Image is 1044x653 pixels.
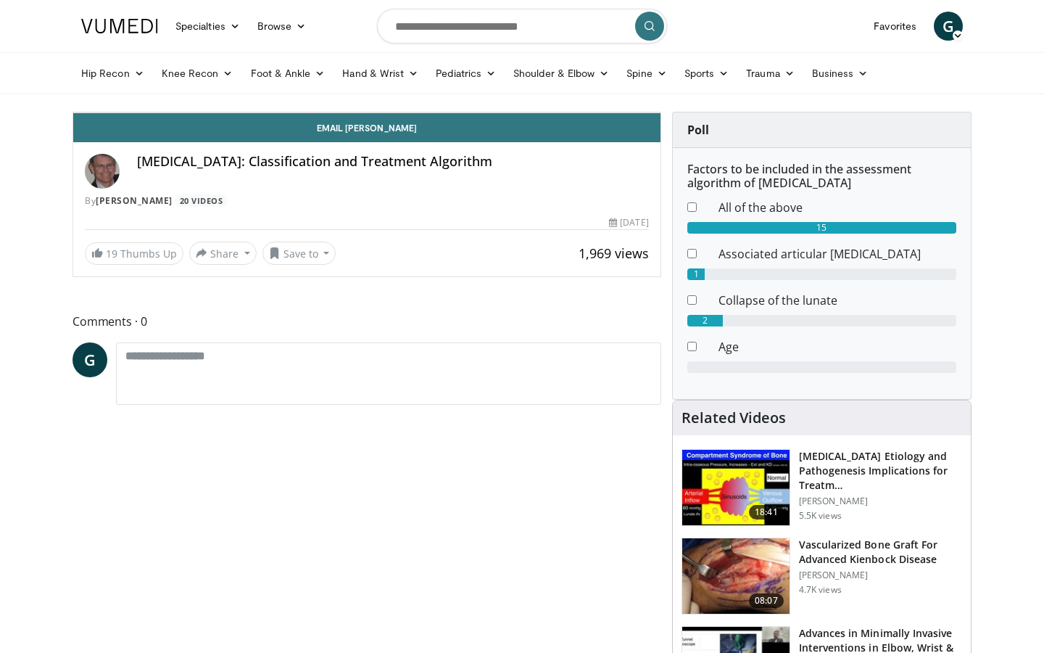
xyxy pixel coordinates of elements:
[687,315,724,326] div: 2
[799,570,962,581] p: [PERSON_NAME]
[189,242,257,265] button: Share
[153,59,242,88] a: Knee Recon
[865,12,925,41] a: Favorites
[687,268,705,280] div: 1
[505,59,618,88] a: Shoulder & Elbow
[749,594,784,608] span: 08:07
[72,312,661,331] span: Comments 0
[85,242,183,265] a: 19 Thumbs Up
[799,538,962,567] h3: Vascularized Bone Graft For Advanced Kienbock Disease
[175,194,228,207] a: 20 Videos
[737,59,803,88] a: Trauma
[96,194,173,207] a: [PERSON_NAME]
[333,59,427,88] a: Hand & Wrist
[708,338,967,356] dd: Age
[262,242,336,265] button: Save to
[708,245,967,263] dd: Associated articular [MEDICAL_DATA]
[749,505,784,519] span: 18:41
[242,59,334,88] a: Foot & Ankle
[72,342,107,377] a: G
[676,59,738,88] a: Sports
[687,222,956,234] div: 15
[799,449,962,493] h3: [MEDICAL_DATA] Etiology and Pathogenesis Implications for Treatm…
[799,584,842,596] p: 4.7K views
[579,245,649,262] span: 1,969 views
[682,450,790,525] img: fe3848be-3dce-4d9c-9568-bedd4ae881e4.150x105_q85_crop-smart_upscale.jpg
[803,59,877,88] a: Business
[85,194,649,208] div: By
[137,154,649,170] h4: [MEDICAL_DATA]: Classification and Treatment Algorithm
[249,12,315,41] a: Browse
[799,496,962,507] p: [PERSON_NAME]
[377,9,667,44] input: Search topics, interventions
[427,59,505,88] a: Pediatrics
[708,292,967,309] dd: Collapse of the lunate
[167,12,249,41] a: Specialties
[72,59,153,88] a: Hip Recon
[618,59,675,88] a: Spine
[682,538,790,614] img: Rowinski_3_3.png.150x105_q85_crop-smart_upscale.jpg
[73,113,660,142] a: Email [PERSON_NAME]
[73,112,660,113] video-js: Video Player
[681,409,786,427] h4: Related Videos
[81,19,158,33] img: VuMedi Logo
[708,199,967,216] dd: All of the above
[687,122,709,138] strong: Poll
[681,449,962,526] a: 18:41 [MEDICAL_DATA] Etiology and Pathogenesis Implications for Treatm… [PERSON_NAME] 5.5K views
[106,247,117,260] span: 19
[85,154,120,189] img: Avatar
[934,12,963,41] a: G
[681,538,962,615] a: 08:07 Vascularized Bone Graft For Advanced Kienbock Disease [PERSON_NAME] 4.7K views
[687,163,956,190] h6: Factors to be included in the assessment algorithm of [MEDICAL_DATA]
[799,510,842,522] p: 5.5K views
[609,216,648,229] div: [DATE]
